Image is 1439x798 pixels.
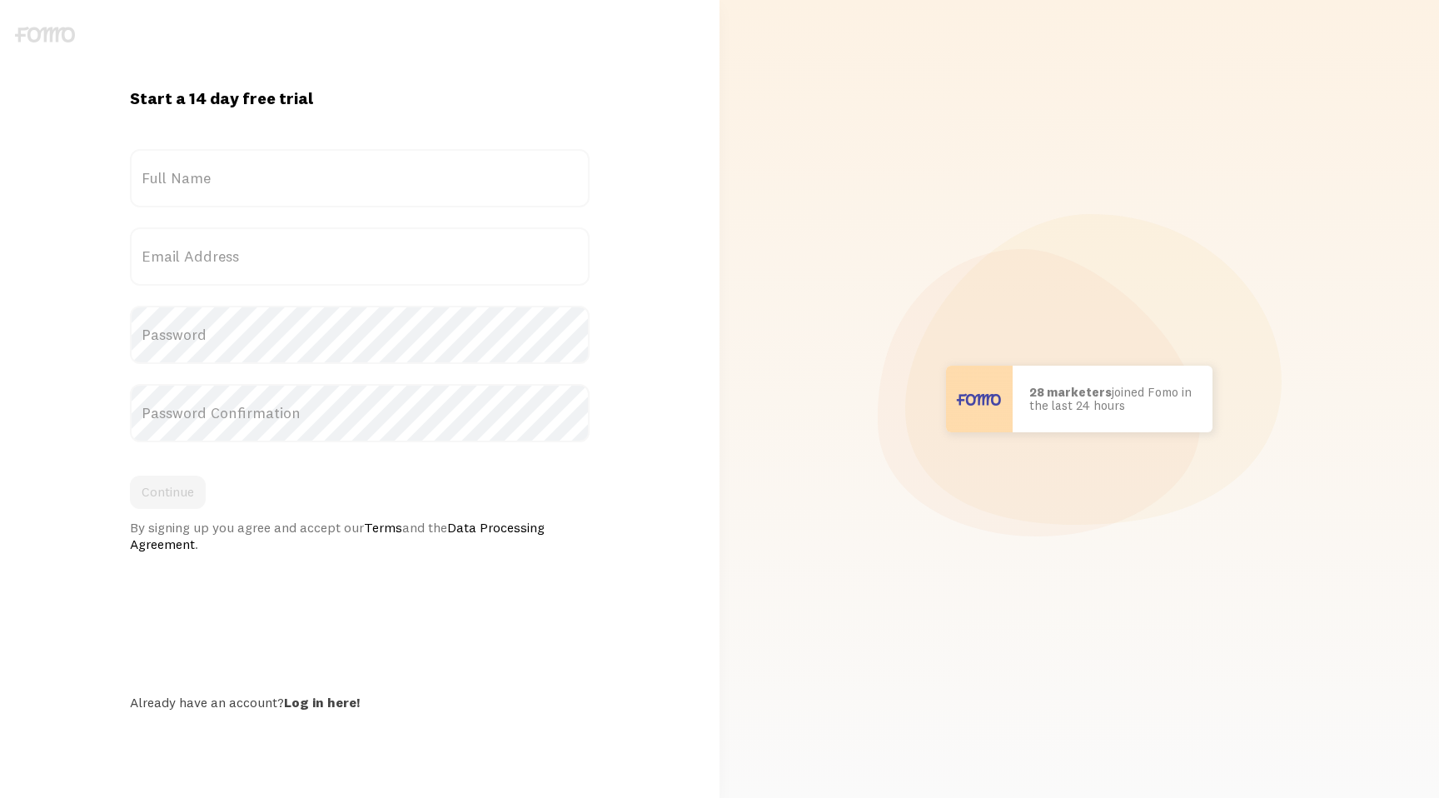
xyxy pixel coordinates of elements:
label: Password [130,306,590,364]
label: Password Confirmation [130,384,590,442]
img: User avatar [946,366,1013,432]
a: Data Processing Agreement [130,519,545,552]
label: Email Address [130,227,590,286]
label: Full Name [130,149,590,207]
b: 28 marketers [1029,384,1112,400]
img: fomo-logo-gray-b99e0e8ada9f9040e2984d0d95b3b12da0074ffd48d1e5cb62ac37fc77b0b268.svg [15,27,75,42]
a: Terms [364,519,402,536]
div: Already have an account? [130,694,590,711]
p: joined Fomo in the last 24 hours [1029,386,1196,413]
h1: Start a 14 day free trial [130,87,590,109]
div: By signing up you agree and accept our and the . [130,519,590,552]
a: Log in here! [284,694,360,711]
